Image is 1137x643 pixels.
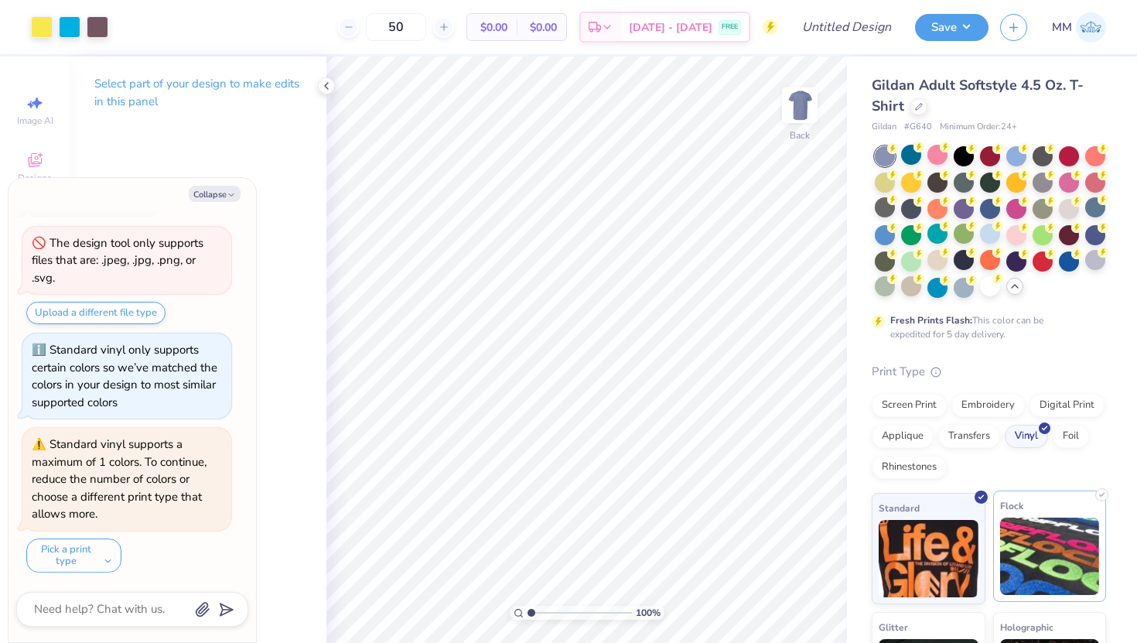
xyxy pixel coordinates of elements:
div: Screen Print [872,394,947,417]
span: Gildan [872,121,896,134]
div: The design tool only supports files that are: .jpeg, .jpg, .png, or .svg. [32,235,203,286]
span: Standard [879,500,920,516]
div: Vinyl [1005,425,1048,448]
span: Image AI [17,115,53,127]
div: This color can be expedited for 5 day delivery. [890,313,1081,341]
div: Rhinestones [872,456,947,479]
span: FREE [722,22,738,32]
button: Save [915,14,988,41]
div: Transfers [938,425,1000,448]
img: Back [784,90,815,121]
button: Collapse [189,186,241,202]
span: # G640 [904,121,932,134]
div: Standard vinyl supports a maximum of 1 colors. To continue, reduce the number of colors or choose... [32,436,207,522]
div: Back [790,128,810,142]
span: Designs [18,172,52,184]
img: Flock [1000,518,1100,595]
span: 100 % [636,606,661,620]
span: Holographic [1000,619,1053,635]
strong: Fresh Prints Flash: [890,314,972,327]
span: Flock [1000,498,1023,514]
button: Pick a print type [26,539,121,573]
span: Gildan Adult Softstyle 4.5 Oz. T-Shirt [872,76,1084,115]
img: Standard [879,520,978,597]
div: Standard vinyl only supports certain colors so we’ve matched the colors in your design to most si... [32,342,217,410]
span: [DATE] - [DATE] [629,19,712,36]
p: Select part of your design to make edits in this panel [94,75,302,111]
div: Digital Print [1029,394,1105,417]
div: Foil [1053,425,1089,448]
input: Untitled Design [790,12,903,43]
span: Minimum Order: 24 + [940,121,1017,134]
a: MM [1052,12,1106,43]
span: MM [1052,19,1072,36]
div: Embroidery [951,394,1025,417]
button: Upload a different file type [26,302,166,324]
div: Applique [872,425,934,448]
img: Macy Mccollough [1076,12,1106,43]
span: $0.00 [476,19,507,36]
span: Glitter [879,619,908,635]
span: $0.00 [526,19,557,36]
input: – – [366,13,426,41]
div: Print Type [872,363,1106,381]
